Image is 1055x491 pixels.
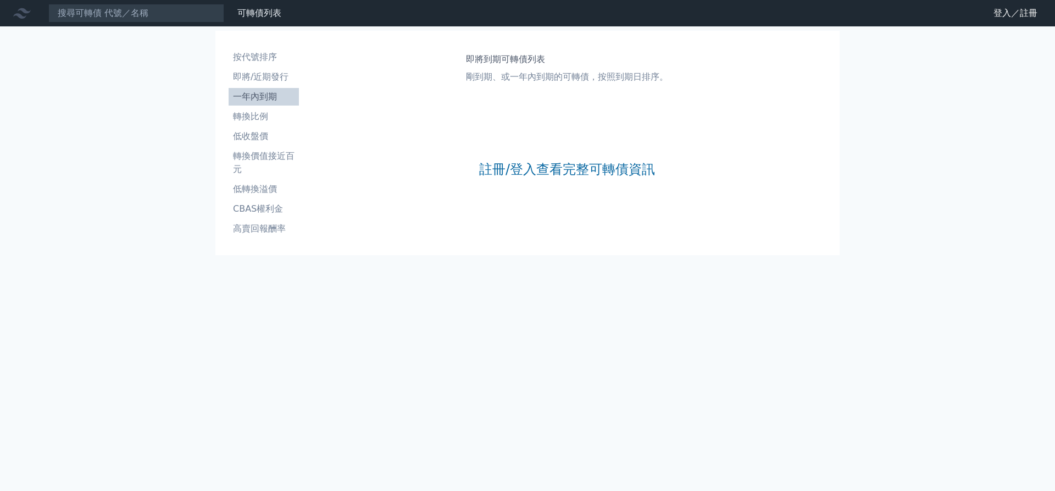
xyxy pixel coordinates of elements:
li: 轉換價值接近百元 [229,150,299,176]
li: 一年內到期 [229,90,299,103]
input: 搜尋可轉債 代號／名稱 [48,4,224,23]
li: 即將/近期發行 [229,70,299,84]
a: 低轉換溢價 [229,180,299,198]
li: 低轉換溢價 [229,183,299,196]
li: CBAS權利金 [229,202,299,216]
a: 註冊/登入查看完整可轉債資訊 [479,161,655,178]
li: 按代號排序 [229,51,299,64]
p: 剛到期、或一年內到期的可轉債，按照到期日排序。 [466,70,668,84]
a: 轉換價值接近百元 [229,147,299,178]
a: 高賣回報酬率 [229,220,299,238]
li: 轉換比例 [229,110,299,123]
li: 低收盤價 [229,130,299,143]
a: 按代號排序 [229,48,299,66]
a: 低收盤價 [229,128,299,145]
a: 一年內到期 [229,88,299,106]
a: 可轉債列表 [237,8,281,18]
h1: 即將到期可轉債列表 [466,53,668,66]
a: CBAS權利金 [229,200,299,218]
a: 登入／註冊 [985,4,1046,22]
li: 高賣回報酬率 [229,222,299,235]
a: 即將/近期發行 [229,68,299,86]
a: 轉換比例 [229,108,299,125]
